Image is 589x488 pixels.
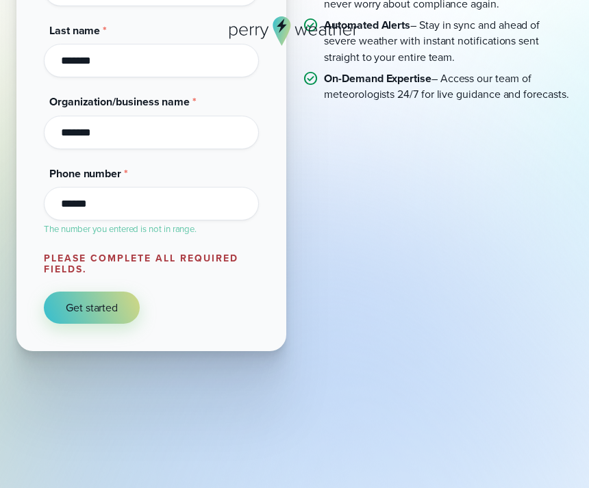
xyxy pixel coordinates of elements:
[44,222,197,235] label: The number you entered is not in range.
[324,70,573,103] p: – Access our team of meteorologists 24/7 for live guidance and forecasts.
[44,251,238,277] label: Please complete all required fields.
[49,94,190,110] span: Organization/business name
[66,300,118,316] span: Get started
[44,292,140,324] button: Get started
[324,70,431,86] strong: On-Demand Expertise
[49,166,121,181] span: Phone number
